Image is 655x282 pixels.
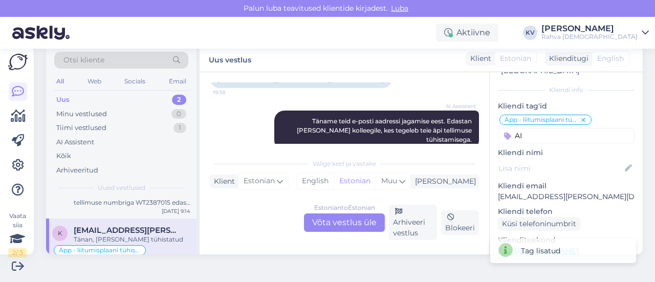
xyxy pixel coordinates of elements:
[388,4,411,13] span: Luba
[171,109,186,119] div: 0
[389,205,437,240] div: Arhiveeri vestlus
[122,75,147,88] div: Socials
[210,176,235,187] div: Klient
[314,203,375,212] div: Estonian to Estonian
[85,75,103,88] div: Web
[209,52,251,66] label: Uus vestlus
[498,85,635,95] div: Kliendi info
[8,211,27,257] div: Vaata siia
[597,53,624,64] span: English
[167,75,188,88] div: Email
[59,247,141,253] span: Äpp - liitumisplaani tühistamine
[498,147,635,158] p: Kliendi nimi
[173,123,186,133] div: 1
[498,128,635,143] input: Lisa tag
[98,183,145,192] span: Uued vestlused
[498,206,635,217] p: Kliendi telefon
[172,95,186,105] div: 2
[304,213,385,232] div: Võta vestlus üle
[498,163,623,174] input: Lisa nimi
[8,54,28,70] img: Askly Logo
[74,235,190,244] div: Tänan, [PERSON_NAME] tühistatud
[545,53,588,64] div: Klienditugi
[213,89,251,96] span: 19:38
[56,137,94,147] div: AI Assistent
[8,248,27,257] div: 2 / 3
[56,109,107,119] div: Minu vestlused
[244,176,275,187] span: Estonian
[56,151,71,161] div: Kõik
[498,217,580,231] div: Küsi telefoninumbrit
[63,55,104,66] span: Otsi kliente
[297,117,473,143] span: Täname teid e-posti aadressi jagamise eest. Edastan [PERSON_NAME] kolleegile, kes tegeleb teie äp...
[505,117,580,123] span: Äpp - liitumisplaani tühistamine
[162,207,190,215] div: [DATE] 9:14
[210,159,479,168] div: Valige keel ja vastake
[56,95,70,105] div: Uus
[498,191,635,202] p: [EMAIL_ADDRESS][PERSON_NAME][DOMAIN_NAME]
[297,173,334,189] div: English
[56,165,98,176] div: Arhiveeritud
[466,53,491,64] div: Klient
[436,24,498,42] div: Aktiivne
[438,102,476,110] span: AI Assistent
[441,210,479,235] div: Blokeeri
[334,173,376,189] div: Estonian
[521,246,560,256] div: Tag lisatud
[541,33,638,41] div: Rahva [DEMOGRAPHIC_DATA]
[523,26,537,40] div: KV
[58,229,62,237] span: K
[498,181,635,191] p: Kliendi email
[541,25,649,41] a: [PERSON_NAME]Rahva [DEMOGRAPHIC_DATA]
[498,101,635,112] p: Kliendi tag'id
[56,123,106,133] div: Tiimi vestlused
[54,75,66,88] div: All
[500,53,531,64] span: Estonian
[381,176,397,185] span: Muu
[411,176,476,187] div: [PERSON_NAME]
[541,25,638,33] div: [PERSON_NAME]
[74,226,180,235] span: Kala.marge@gmail.com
